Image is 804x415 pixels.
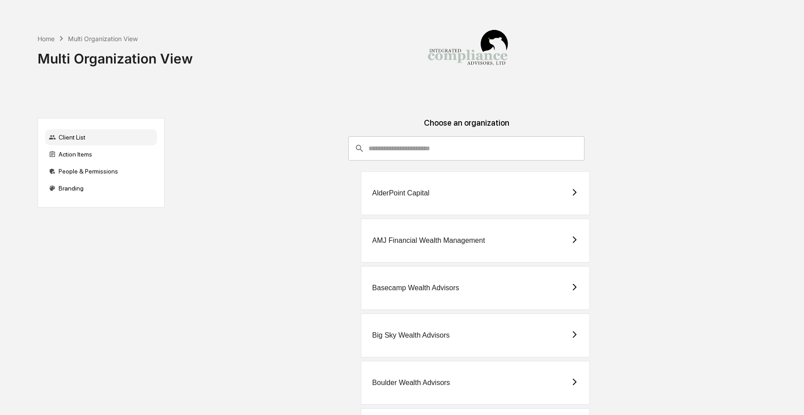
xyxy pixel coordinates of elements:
div: Big Sky Wealth Advisors [372,331,449,339]
div: AMJ Financial Wealth Management [372,237,485,245]
div: Action Items [45,146,157,162]
div: consultant-dashboard__filter-organizations-search-bar [348,136,584,161]
div: Multi Organization View [38,43,193,67]
div: Home [38,35,55,42]
img: Integrated Compliance Advisors [423,7,512,97]
div: People & Permissions [45,163,157,179]
div: Choose an organization [172,118,761,136]
div: Basecamp Wealth Advisors [372,284,459,292]
div: Client List [45,129,157,145]
div: AlderPoint Capital [372,189,429,197]
div: Multi Organization View [68,35,138,42]
div: Branding [45,180,157,196]
div: Boulder Wealth Advisors [372,379,450,387]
